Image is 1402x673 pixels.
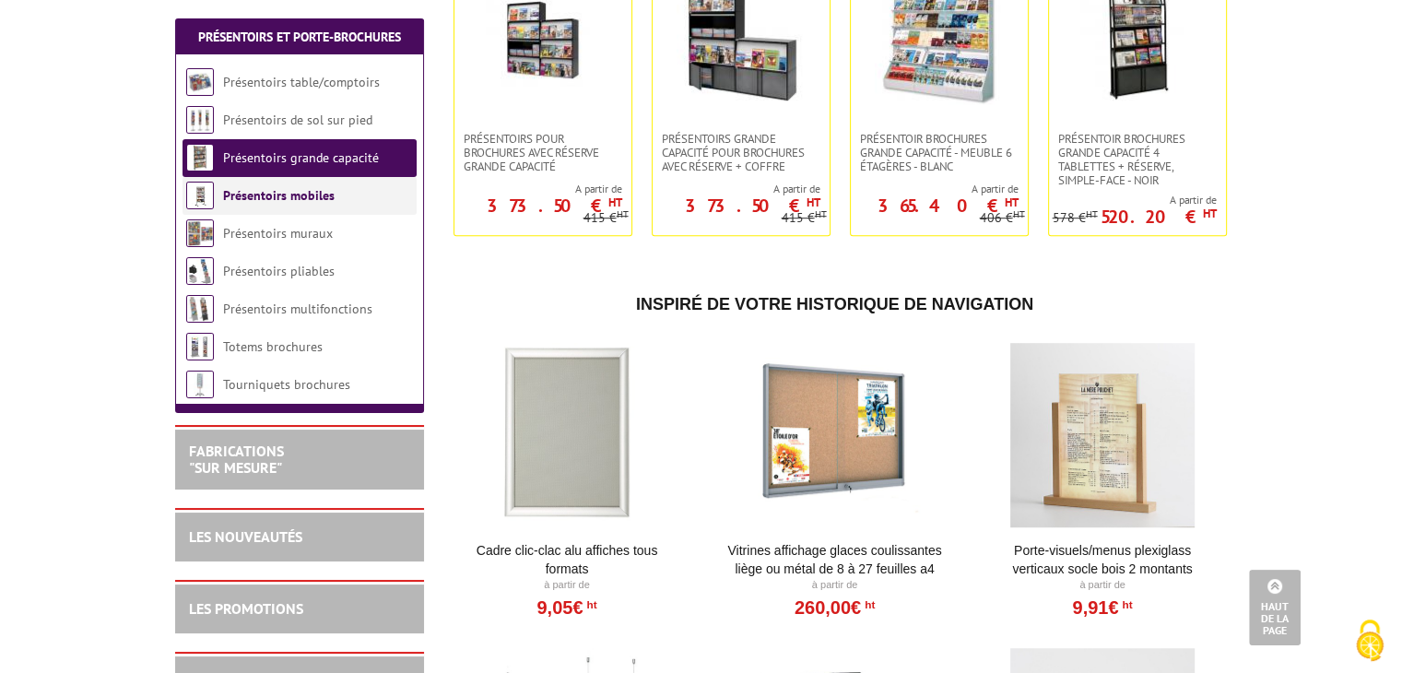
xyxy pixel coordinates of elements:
[186,182,214,209] img: Présentoirs mobiles
[636,295,1033,313] span: Inspiré de votre historique de navigation
[861,598,875,611] sup: HT
[662,132,820,173] span: Présentoirs grande capacité pour brochures avec réserve + coffre
[223,74,380,90] a: Présentoirs table/comptoirs
[608,195,622,210] sup: HT
[1118,598,1132,611] sup: HT
[186,106,214,134] img: Présentoirs de sol sur pied
[1013,207,1025,220] sup: HT
[223,338,323,355] a: Totems brochures
[454,541,681,578] a: Cadre Clic-Clac Alu affiches tous formats
[653,182,820,196] span: A partir de
[583,598,596,611] sup: HT
[186,333,214,360] img: Totems brochures
[1101,211,1217,222] p: 520.20 €
[878,200,1019,211] p: 365.40 €
[186,371,214,398] img: Tourniquets brochures
[583,211,629,225] p: 415 €
[454,182,622,196] span: A partir de
[653,132,830,173] a: Présentoirs grande capacité pour brochures avec réserve + coffre
[807,195,820,210] sup: HT
[617,207,629,220] sup: HT
[1203,206,1217,221] sup: HT
[795,602,875,613] a: 260,00€HT
[1337,610,1402,673] button: Cookies (fenêtre modale)
[989,578,1217,593] p: À partir de
[1049,132,1226,187] a: Présentoir brochures Grande capacité 4 tablettes + réserve, simple-face - Noir
[189,599,303,618] a: LES PROMOTIONS
[223,112,372,128] a: Présentoirs de sol sur pied
[464,132,622,173] span: Présentoirs pour Brochures avec réserve Grande capacité
[487,200,622,211] p: 373.50 €
[223,149,379,166] a: Présentoirs grande capacité
[186,68,214,96] img: Présentoirs table/comptoirs
[1058,132,1217,187] span: Présentoir brochures Grande capacité 4 tablettes + réserve, simple-face - Noir
[1249,570,1301,645] a: Haut de la page
[223,225,333,242] a: Présentoirs muraux
[1086,207,1098,220] sup: HT
[685,200,820,211] p: 373.50 €
[223,376,350,393] a: Tourniquets brochures
[721,578,948,593] p: À partir de
[851,182,1019,196] span: A partir de
[980,211,1025,225] p: 406 €
[815,207,827,220] sup: HT
[1053,193,1217,207] span: A partir de
[189,527,302,546] a: LES NOUVEAUTÉS
[186,219,214,247] img: Présentoirs muraux
[198,29,401,45] a: Présentoirs et Porte-brochures
[1072,602,1132,613] a: 9,91€HT
[223,301,372,317] a: Présentoirs multifonctions
[782,211,827,225] p: 415 €
[1053,211,1098,225] p: 578 €
[223,187,335,204] a: Présentoirs mobiles
[1005,195,1019,210] sup: HT
[454,578,681,593] p: À partir de
[860,132,1019,173] span: Présentoir Brochures grande capacité - Meuble 6 étagères - Blanc
[851,132,1028,173] a: Présentoir Brochures grande capacité - Meuble 6 étagères - Blanc
[1347,618,1393,664] img: Cookies (fenêtre modale)
[186,144,214,171] img: Présentoirs grande capacité
[189,442,284,477] a: FABRICATIONS"Sur Mesure"
[186,257,214,285] img: Présentoirs pliables
[223,263,335,279] a: Présentoirs pliables
[721,541,948,578] a: Vitrines affichage glaces coulissantes liège ou métal de 8 à 27 feuilles A4
[454,132,631,173] a: Présentoirs pour Brochures avec réserve Grande capacité
[989,541,1217,578] a: Porte-Visuels/Menus Plexiglass Verticaux Socle Bois 2 Montants
[536,602,596,613] a: 9,05€HT
[186,295,214,323] img: Présentoirs multifonctions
